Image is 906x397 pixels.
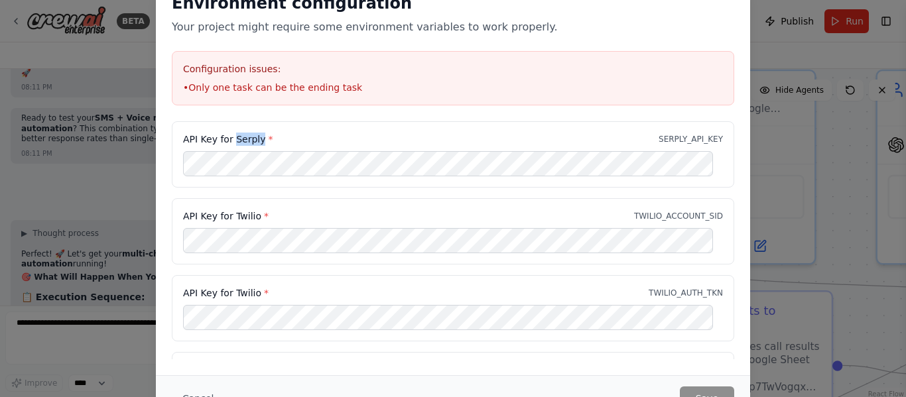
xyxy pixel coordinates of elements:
[183,209,269,223] label: API Key for Twilio
[183,286,269,300] label: API Key for Twilio
[634,211,723,221] p: TWILIO_ACCOUNT_SID
[183,62,723,76] h3: Configuration issues:
[172,19,734,35] p: Your project might require some environment variables to work properly.
[649,288,723,298] p: TWILIO_AUTH_TKN
[183,81,723,94] li: • Only one task can be the ending task
[183,133,273,146] label: API Key for Serply
[659,134,723,144] p: SERPLY_API_KEY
